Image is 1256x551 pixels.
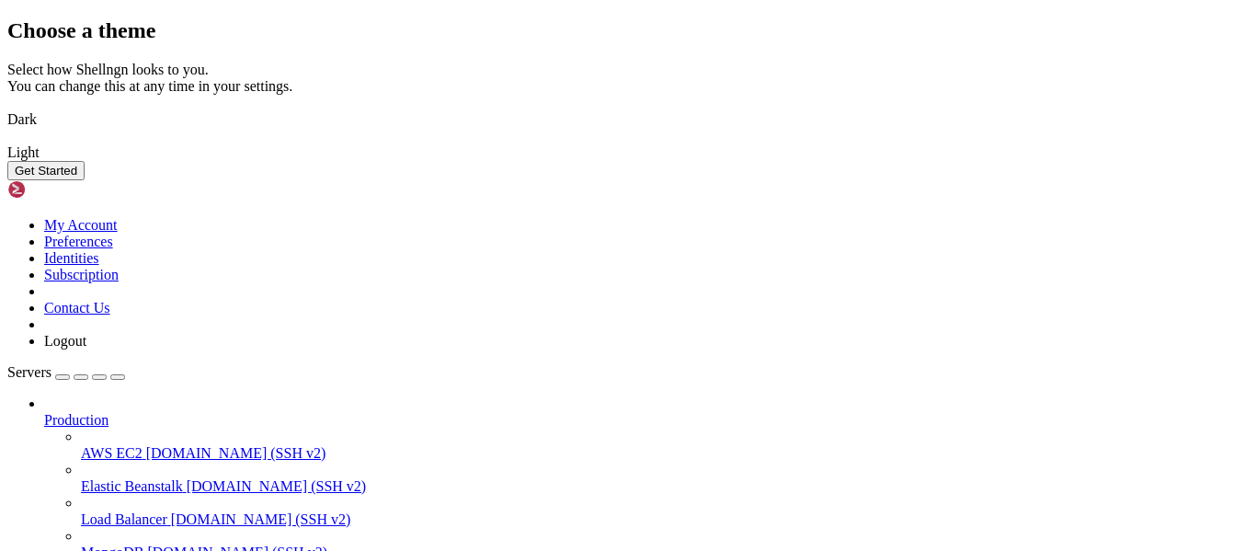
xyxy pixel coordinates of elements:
[81,511,1249,528] a: Load Balancer [DOMAIN_NAME] (SSH v2)
[171,511,351,527] span: [DOMAIN_NAME] (SSH v2)
[44,250,99,266] a: Identities
[146,445,326,461] span: [DOMAIN_NAME] (SSH v2)
[44,412,108,428] span: Production
[81,445,143,461] span: AWS EC2
[7,180,113,199] img: Shellngn
[81,462,1249,495] li: Elastic Beanstalk [DOMAIN_NAME] (SSH v2)
[81,511,167,527] span: Load Balancer
[187,478,367,494] span: [DOMAIN_NAME] (SSH v2)
[81,429,1249,462] li: AWS EC2 [DOMAIN_NAME] (SSH v2)
[7,111,1249,128] div: Dark
[7,161,85,180] button: Get Started
[7,144,1249,161] div: Light
[44,234,113,249] a: Preferences
[44,267,119,282] a: Subscription
[44,333,86,349] a: Logout
[7,364,51,380] span: Servers
[7,62,1249,95] div: Select how Shellngn looks to you. You can change this at any time in your settings.
[81,478,1249,495] a: Elastic Beanstalk [DOMAIN_NAME] (SSH v2)
[7,18,1249,43] h2: Choose a theme
[81,445,1249,462] a: AWS EC2 [DOMAIN_NAME] (SSH v2)
[81,478,183,494] span: Elastic Beanstalk
[44,217,118,233] a: My Account
[81,495,1249,528] li: Load Balancer [DOMAIN_NAME] (SSH v2)
[7,364,125,380] a: Servers
[44,300,110,316] a: Contact Us
[44,412,1249,429] a: Production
